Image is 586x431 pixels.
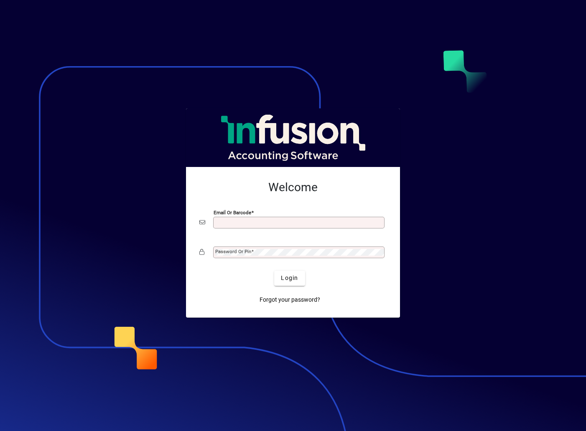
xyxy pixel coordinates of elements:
[260,295,320,304] span: Forgot your password?
[256,292,324,308] a: Forgot your password?
[215,249,251,254] mat-label: Password or Pin
[214,209,251,215] mat-label: Email or Barcode
[274,271,305,286] button: Login
[281,274,298,282] span: Login
[199,180,387,195] h2: Welcome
